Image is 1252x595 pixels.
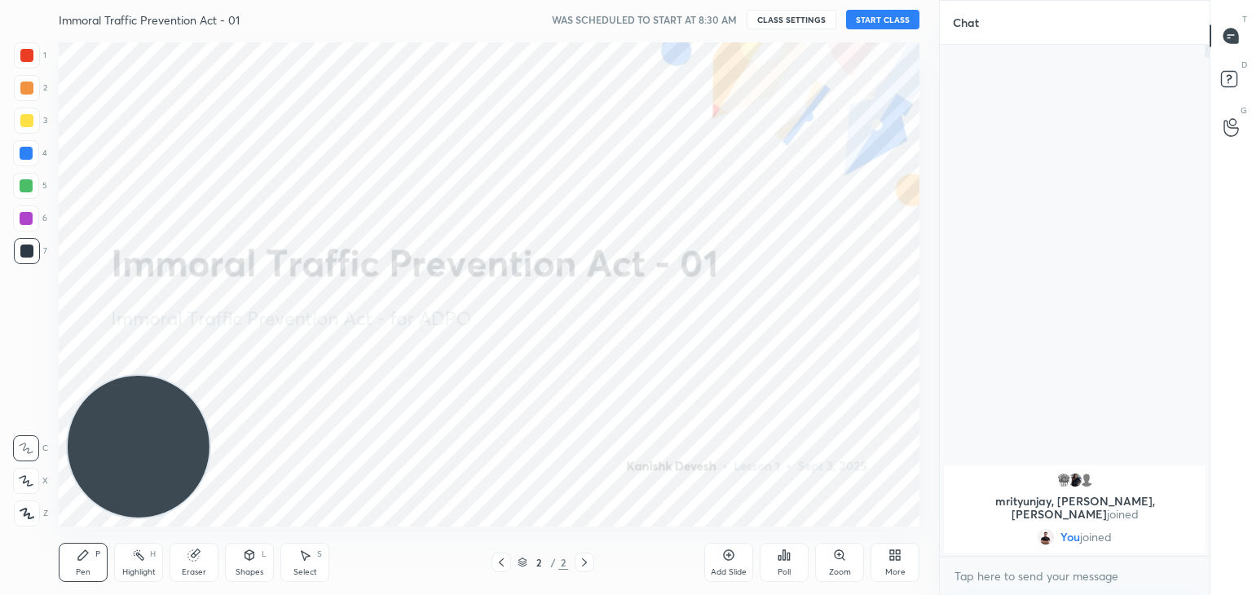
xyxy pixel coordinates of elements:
[182,568,206,576] div: Eraser
[1241,104,1247,117] p: G
[552,12,737,27] h5: WAS SCHEDULED TO START AT 8:30 AM
[531,558,547,567] div: 2
[13,205,47,231] div: 6
[550,558,555,567] div: /
[954,495,1196,521] p: mrityunjay, [PERSON_NAME], [PERSON_NAME]
[747,10,836,29] button: CLASS SETTINGS
[14,75,47,101] div: 2
[59,12,240,28] h4: Immoral Traffic Prevention Act - 01
[14,500,48,527] div: Z
[236,568,263,576] div: Shapes
[14,108,47,134] div: 3
[14,238,47,264] div: 7
[76,568,90,576] div: Pen
[293,568,317,576] div: Select
[1107,506,1139,522] span: joined
[829,568,851,576] div: Zoom
[122,568,156,576] div: Highlight
[95,550,100,558] div: P
[885,568,906,576] div: More
[262,550,267,558] div: L
[1038,529,1054,545] img: b8c68f5dadb04182a5d8bc92d9521b7b.jpg
[13,140,47,166] div: 4
[1241,59,1247,71] p: D
[1080,531,1112,544] span: joined
[778,568,791,576] div: Poll
[940,462,1210,557] div: grid
[1060,531,1080,544] span: You
[150,550,156,558] div: H
[846,10,919,29] button: START CLASS
[1056,472,1072,488] img: 79ccd422ac8f4f2a86486225f9d0e326.76224539_3
[13,468,48,494] div: X
[13,173,47,199] div: 5
[1067,472,1083,488] img: ba78f04fad934513bed48722b985c45c.jpg
[1242,13,1247,25] p: T
[13,435,48,461] div: C
[558,555,568,570] div: 2
[14,42,46,68] div: 1
[711,568,747,576] div: Add Slide
[1078,472,1095,488] img: default.png
[317,550,322,558] div: S
[940,1,992,44] p: Chat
